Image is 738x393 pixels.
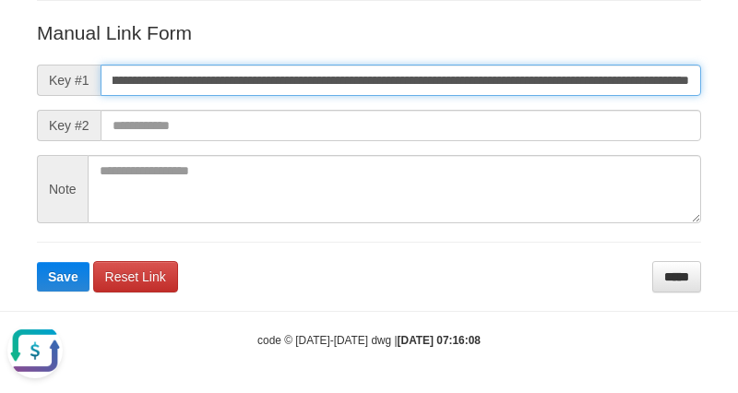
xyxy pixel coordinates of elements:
a: Reset Link [93,261,178,292]
button: Save [37,262,89,292]
button: Open LiveChat chat widget [7,7,63,63]
span: Save [48,269,78,284]
span: Reset Link [105,269,166,284]
span: Key #2 [37,110,101,141]
span: Note [37,155,88,223]
p: Manual Link Form [37,19,701,46]
strong: [DATE] 07:16:08 [398,334,481,347]
small: code © [DATE]-[DATE] dwg | [257,334,481,347]
span: Key #1 [37,65,101,96]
